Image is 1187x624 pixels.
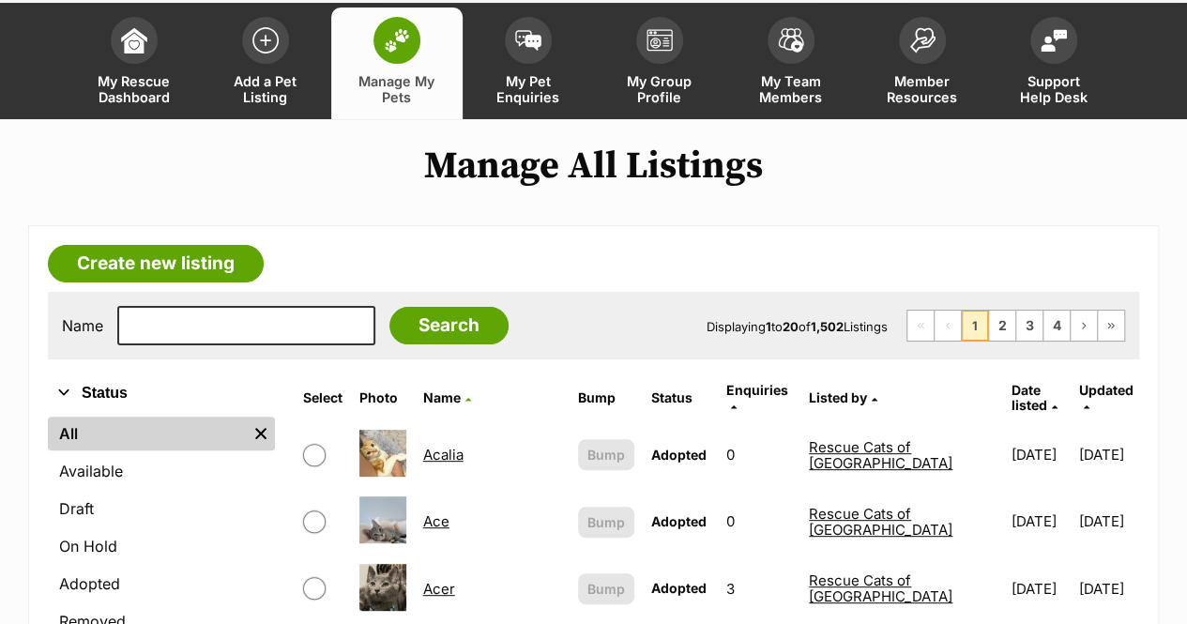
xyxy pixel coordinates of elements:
[809,389,877,405] a: Listed by
[48,381,275,405] button: Status
[989,311,1015,341] a: Page 2
[935,311,961,341] span: Previous page
[359,564,406,611] img: Acer
[880,73,965,105] span: Member Resources
[1041,29,1067,52] img: help-desk-icon-fdf02630f3aa405de69fd3d07c3f3aa587a6932b1a1747fa1d2bba05be0121f9.svg
[578,573,634,604] button: Bump
[1004,556,1077,621] td: [DATE]
[778,28,804,53] img: team-members-icon-5396bd8760b3fe7c0b43da4ab00e1e3bb1a5d9ba89233759b79545d2d3fc5d0d.svg
[749,73,833,105] span: My Team Members
[719,422,799,487] td: 0
[587,512,625,532] span: Bump
[48,454,275,488] a: Available
[1079,382,1134,413] a: Updated
[1079,422,1137,487] td: [DATE]
[651,513,707,529] span: Adopted
[587,445,625,464] span: Bump
[809,438,952,472] a: Rescue Cats of [GEOGRAPHIC_DATA]
[423,512,449,530] a: Ace
[423,389,461,405] span: Name
[1004,489,1077,554] td: [DATE]
[809,389,867,405] span: Listed by
[352,375,414,420] th: Photo
[594,8,725,119] a: My Group Profile
[486,73,571,105] span: My Pet Enquiries
[121,27,147,53] img: dashboard-icon-eb2f2d2d3e046f16d808141f083e7271f6b2e854fb5c12c21221c1fb7104beca.svg
[48,567,275,601] a: Adopted
[811,319,844,334] strong: 1,502
[578,507,634,538] button: Bump
[809,505,952,539] a: Rescue Cats of [GEOGRAPHIC_DATA]
[907,311,934,341] span: First page
[1012,382,1058,413] a: Date listed
[766,319,771,334] strong: 1
[515,30,541,51] img: pet-enquiries-icon-7e3ad2cf08bfb03b45e93fb7055b45f3efa6380592205ae92323e6603595dc1f.svg
[1004,422,1077,487] td: [DATE]
[296,375,350,420] th: Select
[651,447,707,463] span: Adopted
[719,556,799,621] td: 3
[587,579,625,599] span: Bump
[783,319,799,334] strong: 20
[988,8,1119,119] a: Support Help Desk
[423,446,464,464] a: Acalia
[726,382,788,413] a: Enquiries
[384,28,410,53] img: manage-my-pets-icon-02211641906a0b7f246fdf0571729dbe1e7629f14944591b6c1af311fb30b64b.svg
[48,245,264,282] a: Create new listing
[48,529,275,563] a: On Hold
[719,489,799,554] td: 0
[578,439,634,470] button: Bump
[389,307,509,344] input: Search
[48,492,275,525] a: Draft
[651,580,707,596] span: Adopted
[1043,311,1070,341] a: Page 4
[1012,73,1096,105] span: Support Help Desk
[331,8,463,119] a: Manage My Pets
[200,8,331,119] a: Add a Pet Listing
[1071,311,1097,341] a: Next page
[1079,489,1137,554] td: [DATE]
[1012,382,1047,413] span: Date listed
[809,571,952,605] a: Rescue Cats of [GEOGRAPHIC_DATA]
[48,417,247,450] a: All
[909,27,936,53] img: member-resources-icon-8e73f808a243e03378d46382f2149f9095a855e16c252ad45f914b54edf8863c.svg
[359,430,406,477] img: Acalia
[423,580,455,598] a: Acer
[1079,382,1134,398] span: Updated
[423,389,471,405] a: Name
[68,8,200,119] a: My Rescue Dashboard
[92,73,176,105] span: My Rescue Dashboard
[906,310,1125,342] nav: Pagination
[252,27,279,53] img: add-pet-listing-icon-0afa8454b4691262ce3f59096e99ab1cd57d4a30225e0717b998d2c9b9846f56.svg
[247,417,275,450] a: Remove filter
[1079,556,1137,621] td: [DATE]
[962,311,988,341] span: Page 1
[355,73,439,105] span: Manage My Pets
[726,382,788,398] span: translation missing: en.admin.listings.index.attributes.enquiries
[223,73,308,105] span: Add a Pet Listing
[571,375,642,420] th: Bump
[647,29,673,52] img: group-profile-icon-3fa3cf56718a62981997c0bc7e787c4b2cf8bcc04b72c1350f741eb67cf2f40e.svg
[617,73,702,105] span: My Group Profile
[1098,311,1124,341] a: Last page
[1016,311,1042,341] a: Page 3
[707,319,888,334] span: Displaying to of Listings
[644,375,717,420] th: Status
[62,317,103,334] label: Name
[463,8,594,119] a: My Pet Enquiries
[857,8,988,119] a: Member Resources
[725,8,857,119] a: My Team Members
